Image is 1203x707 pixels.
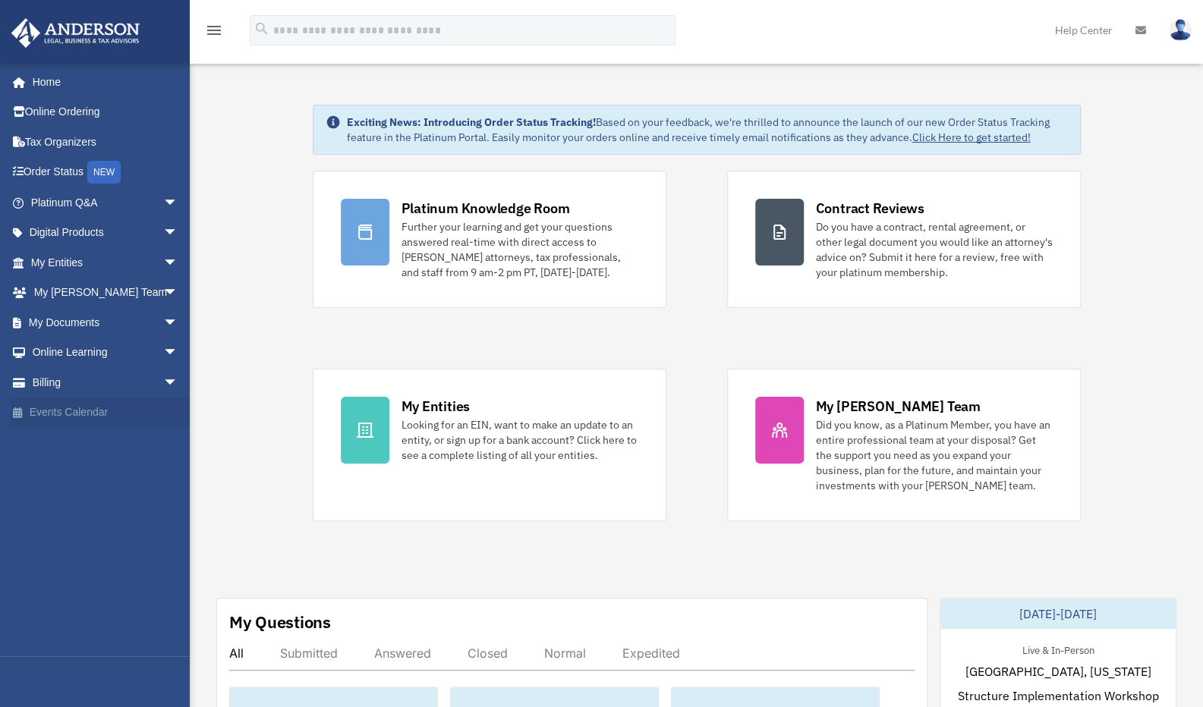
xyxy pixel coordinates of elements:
[7,18,144,48] img: Anderson Advisors Platinum Portal
[229,611,331,633] div: My Questions
[11,218,201,248] a: Digital Productsarrow_drop_down
[280,646,338,661] div: Submitted
[229,646,244,661] div: All
[1009,641,1106,657] div: Live & In-Person
[816,199,924,218] div: Contract Reviews
[468,646,508,661] div: Closed
[87,161,121,184] div: NEW
[402,199,570,218] div: Platinum Knowledge Room
[205,21,223,39] i: menu
[313,369,666,521] a: My Entities Looking for an EIN, want to make an update to an entity, or sign up for a bank accoun...
[254,20,270,37] i: search
[11,97,201,127] a: Online Ordering
[11,397,201,428] a: Events Calendar
[11,67,194,97] a: Home
[347,115,1068,145] div: Based on your feedback, we're thrilled to announce the launch of our new Order Status Tracking fe...
[163,307,194,338] span: arrow_drop_down
[163,218,194,249] span: arrow_drop_down
[11,367,201,397] a: Billingarrow_drop_down
[163,338,194,369] span: arrow_drop_down
[205,27,223,39] a: menu
[965,662,1151,680] span: [GEOGRAPHIC_DATA], [US_STATE]
[622,646,680,661] div: Expedited
[347,115,596,129] strong: Exciting News: Introducing Order Status Tracking!
[163,247,194,278] span: arrow_drop_down
[11,187,201,218] a: Platinum Q&Aarrow_drop_down
[163,187,194,218] span: arrow_drop_down
[1169,19,1192,41] img: User Pic
[374,646,431,661] div: Answered
[402,417,638,463] div: Looking for an EIN, want to make an update to an entity, or sign up for a bank account? Click her...
[11,247,201,278] a: My Entitiesarrow_drop_down
[163,367,194,398] span: arrow_drop_down
[912,130,1031,144] a: Click Here to get started!
[957,687,1158,705] span: Structure Implementation Workshop
[11,127,201,157] a: Tax Organizers
[11,278,201,308] a: My [PERSON_NAME] Teamarrow_drop_down
[816,219,1053,280] div: Do you have a contract, rental agreement, or other legal document you would like an attorney's ad...
[11,157,201,188] a: Order StatusNEW
[727,171,1081,308] a: Contract Reviews Do you have a contract, rental agreement, or other legal document you would like...
[313,171,666,308] a: Platinum Knowledge Room Further your learning and get your questions answered real-time with dire...
[11,307,201,338] a: My Documentsarrow_drop_down
[940,599,1176,629] div: [DATE]-[DATE]
[727,369,1081,521] a: My [PERSON_NAME] Team Did you know, as a Platinum Member, you have an entire professional team at...
[163,278,194,309] span: arrow_drop_down
[402,219,638,280] div: Further your learning and get your questions answered real-time with direct access to [PERSON_NAM...
[402,397,470,416] div: My Entities
[816,417,1053,493] div: Did you know, as a Platinum Member, you have an entire professional team at your disposal? Get th...
[11,338,201,368] a: Online Learningarrow_drop_down
[816,397,981,416] div: My [PERSON_NAME] Team
[544,646,586,661] div: Normal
